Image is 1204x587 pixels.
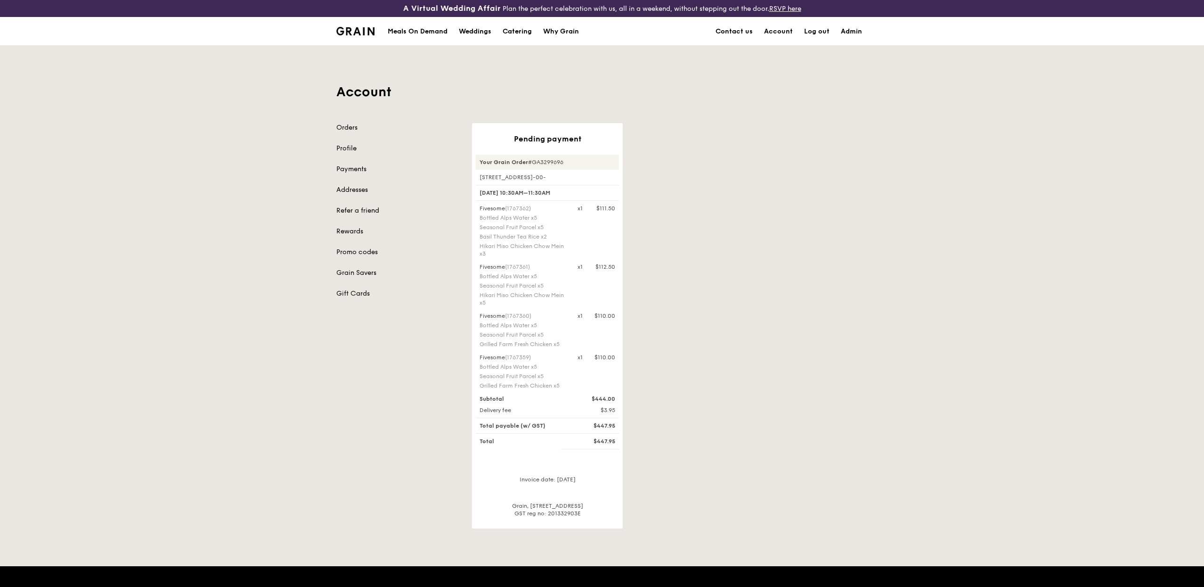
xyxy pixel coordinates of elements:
a: RSVP here [769,5,801,13]
div: $447.95 [572,422,621,430]
div: $111.50 [596,205,615,212]
div: Invoice date: [DATE] [476,476,619,491]
strong: Your Grain Order [480,159,528,165]
div: Delivery fee [474,406,572,414]
div: x1 [578,354,583,361]
a: GrainGrain [336,17,374,45]
div: Fivesome [480,354,566,361]
div: Grain, [STREET_ADDRESS] GST reg no: 201332903E [476,502,619,517]
div: Fivesome [480,263,566,271]
div: $112.50 [595,263,615,271]
a: Refer a friend [336,206,461,215]
div: $3.95 [572,406,621,414]
div: Fivesome [480,312,566,320]
a: Promo codes [336,248,461,257]
div: $110.00 [594,354,615,361]
div: Why Grain [543,17,579,46]
div: Fivesome [480,205,566,212]
a: Grain Savers [336,268,461,278]
div: Bottled Alps Water x5 [480,273,566,280]
a: Orders [336,123,461,132]
h3: A Virtual Wedding Affair [403,4,501,13]
div: Weddings [459,17,491,46]
div: $110.00 [594,312,615,320]
div: x1 [578,205,583,212]
div: #GA3299696 [476,155,619,170]
div: x1 [578,263,583,271]
a: Contact us [710,17,758,46]
a: Why Grain [537,17,585,46]
h1: Account [336,83,868,100]
a: Admin [835,17,868,46]
a: Gift Cards [336,289,461,298]
img: Grain [336,27,374,35]
a: Log out [798,17,835,46]
div: Seasonal Fruit Parcel x5 [480,282,566,289]
div: Seasonal Fruit Parcel x5 [480,331,566,339]
div: Catering [503,17,532,46]
div: Total [474,438,572,445]
div: Plan the perfect celebration with us, all in a weekend, without stepping out the door. [331,4,873,13]
a: Account [758,17,798,46]
span: Total payable (w/ GST) [480,422,545,429]
div: Grilled Farm Fresh Chicken x5 [480,382,566,389]
span: (1767359) [505,354,531,361]
div: Hikari Miso Chicken Chow Mein x5 [480,291,566,306]
div: Subtotal [474,395,572,403]
a: Catering [497,17,537,46]
a: Addresses [336,185,461,195]
div: Grilled Farm Fresh Chicken x5 [480,340,566,348]
div: Bottled Alps Water x5 [480,214,566,222]
span: (1767362) [505,205,531,212]
div: Basil Thunder Tea Rice x2 [480,233,566,240]
a: Payments [336,165,461,174]
div: $444.00 [572,395,621,403]
div: Pending payment [476,134,619,143]
div: [STREET_ADDRESS]-00- [476,174,619,181]
div: $447.95 [572,438,621,445]
div: Bottled Alps Water x5 [480,363,566,371]
a: Weddings [453,17,497,46]
span: (1767360) [505,313,531,319]
div: Meals On Demand [388,17,447,46]
a: Rewards [336,227,461,236]
span: (1767361) [505,264,530,270]
div: Seasonal Fruit Parcel x5 [480,372,566,380]
div: Hikari Miso Chicken Chow Mein x3 [480,242,566,257]
div: [DATE] 10:30AM–11:30AM [476,185,619,201]
div: x1 [578,312,583,320]
div: Seasonal Fruit Parcel x5 [480,223,566,231]
a: Profile [336,144,461,153]
div: Bottled Alps Water x5 [480,322,566,329]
